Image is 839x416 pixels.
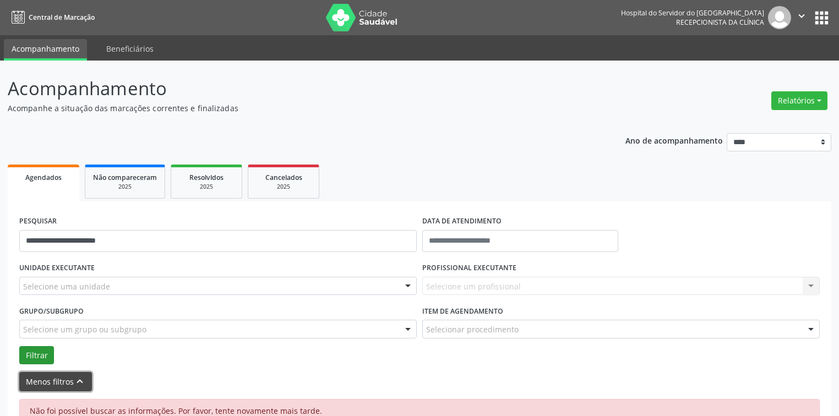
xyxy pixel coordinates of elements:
[8,8,95,26] a: Central de Marcação
[189,173,224,182] span: Resolvidos
[676,18,764,27] span: Recepcionista da clínica
[771,91,827,110] button: Relatórios
[796,10,808,22] i: 
[625,133,723,147] p: Ano de acompanhamento
[19,213,57,230] label: PESQUISAR
[265,173,302,182] span: Cancelados
[93,183,157,191] div: 2025
[19,346,54,365] button: Filtrar
[19,303,84,320] label: Grupo/Subgrupo
[768,6,791,29] img: img
[8,102,584,114] p: Acompanhe a situação das marcações correntes e finalizadas
[93,173,157,182] span: Não compareceram
[29,13,95,22] span: Central de Marcação
[426,324,519,335] span: Selecionar procedimento
[8,75,584,102] p: Acompanhamento
[422,213,502,230] label: DATA DE ATENDIMENTO
[422,260,516,277] label: PROFISSIONAL EXECUTANTE
[25,173,62,182] span: Agendados
[19,260,95,277] label: UNIDADE EXECUTANTE
[23,324,146,335] span: Selecione um grupo ou subgrupo
[256,183,311,191] div: 2025
[99,39,161,58] a: Beneficiários
[621,8,764,18] div: Hospital do Servidor do [GEOGRAPHIC_DATA]
[791,6,812,29] button: 
[422,303,503,320] label: Item de agendamento
[23,281,110,292] span: Selecione uma unidade
[179,183,234,191] div: 2025
[74,375,86,387] i: keyboard_arrow_up
[4,39,87,61] a: Acompanhamento
[812,8,831,28] button: apps
[19,372,92,391] button: Menos filtroskeyboard_arrow_up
